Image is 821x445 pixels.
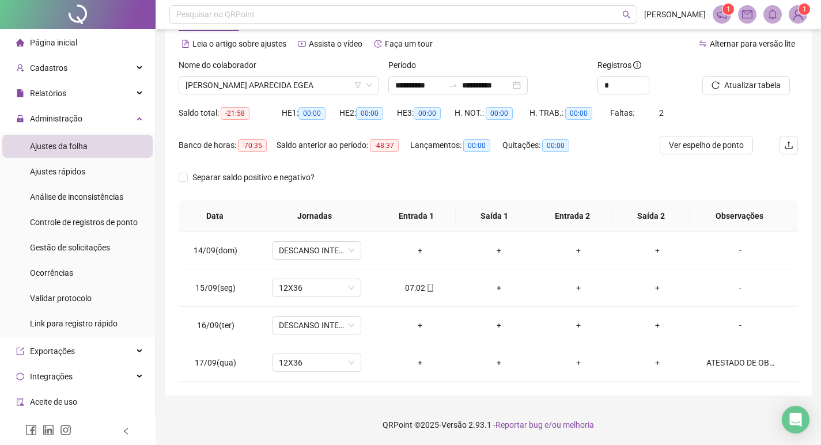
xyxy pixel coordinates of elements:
span: upload [784,140,793,150]
div: Saldo total: [179,107,282,120]
span: mobile [425,284,434,292]
span: DESCANSO INTER-JORNADA [279,317,354,334]
span: sync [16,372,24,381]
th: Entrada 2 [534,200,612,232]
div: HE 2: [339,107,397,120]
div: + [468,319,529,332]
span: Registros [597,59,641,71]
span: Faltas: [610,108,636,117]
span: -70:35 [238,139,267,152]
span: search [622,10,631,19]
footer: QRPoint © 2025 - 2.93.1 - [156,405,821,445]
sup: Atualize o seu contato no menu Meus Dados [799,3,810,15]
label: Período [388,59,423,71]
div: + [627,244,688,257]
div: - [706,244,774,257]
span: Versão [441,420,467,429]
span: file [16,89,24,97]
span: Gestão de solicitações [30,243,110,252]
span: swap [699,40,707,48]
div: - [706,319,774,332]
div: H. NOT.: [455,107,529,120]
div: Lançamentos: [410,139,502,152]
span: bell [767,9,778,20]
span: -21:58 [221,107,249,120]
span: 00:00 [463,139,490,152]
span: Cadastros [30,63,67,73]
span: Administração [30,114,82,123]
span: Ocorrências [30,268,73,277]
button: Atualizar tabela [702,76,790,94]
div: HE 1: [282,107,339,120]
span: Relatórios [30,89,66,98]
span: Ver espelho de ponto [669,139,744,151]
span: Assista o vídeo [309,39,362,48]
span: 12X36 [279,279,354,296]
span: to [448,81,457,90]
div: + [468,244,529,257]
sup: 1 [722,3,734,15]
span: notification [717,9,727,20]
div: + [548,319,609,332]
div: + [468,282,529,294]
span: reload [712,81,720,89]
div: Banco de horas: [179,139,277,152]
div: HE 3: [397,107,455,120]
span: swap-right [448,81,457,90]
span: 2 [659,108,664,117]
th: Observações [690,200,789,232]
span: Validar protocolo [30,294,92,303]
th: Data [179,200,251,232]
th: Entrada 1 [377,200,456,232]
span: 00:00 [565,107,592,120]
span: Alternar para versão lite [710,39,795,48]
span: history [374,40,382,48]
span: Aceite de uso [30,397,77,406]
div: Open Intercom Messenger [782,406,809,433]
span: Observações [699,210,780,222]
span: 00:00 [298,107,326,120]
div: 07:02 [389,282,451,294]
span: 1 [727,5,731,13]
span: 17/09(qua) [195,358,236,367]
div: Saldo anterior ao período: [277,139,410,152]
div: + [627,356,688,369]
span: linkedin [43,424,54,436]
span: [PERSON_NAME] [644,8,706,21]
span: 15/09(seg) [195,283,236,292]
span: ADRIANA CLAUDIA APARECIDA EGEA [186,77,372,94]
span: Separar saldo positivo e negativo? [188,171,319,184]
span: Leia o artigo sobre ajustes [192,39,286,48]
th: Saída 1 [456,200,534,232]
div: + [627,282,688,294]
span: Controle de registros de ponto [30,218,138,227]
div: + [389,319,451,332]
label: Nome do colaborador [179,59,264,71]
span: 00:00 [356,107,383,120]
th: Saída 2 [612,200,690,232]
span: mail [742,9,752,20]
span: facebook [25,424,37,436]
img: 91919 [789,6,807,23]
div: + [468,356,529,369]
div: + [389,244,451,257]
th: Jornadas [251,200,377,232]
div: + [548,356,609,369]
span: Link para registro rápido [30,319,118,328]
div: Quitações: [502,139,583,152]
span: Exportações [30,347,75,356]
span: Atualizar tabela [724,79,781,92]
span: Página inicial [30,38,77,47]
span: Reportar bug e/ou melhoria [495,420,594,429]
span: left [122,427,130,435]
span: audit [16,398,24,406]
span: 00:00 [414,107,441,120]
span: home [16,39,24,47]
span: 00:00 [486,107,513,120]
span: filter [354,82,361,89]
div: + [548,244,609,257]
div: + [548,282,609,294]
span: 14/09(dom) [194,246,237,255]
span: 12X36 [279,354,354,371]
span: export [16,347,24,355]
